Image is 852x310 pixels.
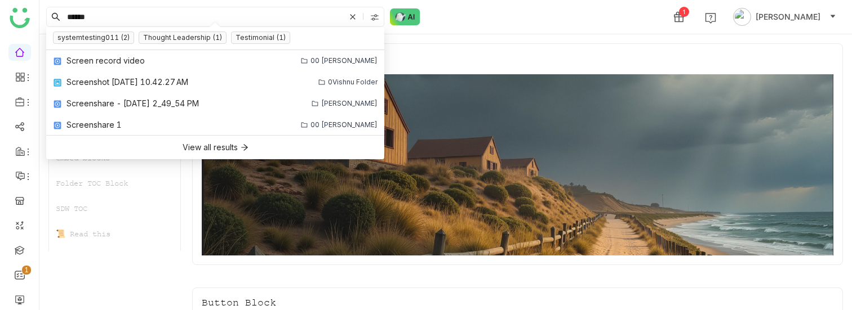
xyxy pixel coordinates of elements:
div: Screenshare - [DATE] 2_49_54 PM [66,97,199,110]
img: mp4.svg [53,121,62,130]
div: SDW TOC [49,196,180,221]
div: Screen record video [66,55,145,67]
img: png.svg [53,78,62,87]
div: [PERSON_NAME] [321,98,378,109]
div: 00 [PERSON_NAME] [310,55,378,66]
a: Screenshot [DATE] 10.42.27 AM0Vishnu Folder [46,71,384,93]
div: Screenshare 1 [66,119,122,131]
span: [PERSON_NAME] [756,11,820,23]
a: Screenshare - [DATE] 2_49_54 PM[PERSON_NAME] [46,93,384,114]
nz-badge-sup: 1 [22,266,31,275]
a: Screenshare 100 [PERSON_NAME] [46,114,384,136]
div: Screenshot [DATE] 10.42.27 AM [66,76,188,88]
img: avatar [733,8,751,26]
div: 00 [PERSON_NAME] [310,119,378,131]
div: Button Block [202,297,276,308]
nz-tag: Testimonial (1) [231,32,290,44]
div: 0Vishnu Folder [328,77,378,88]
img: mp4.svg [53,57,62,66]
img: search-type.svg [370,13,379,22]
div: View all results [183,141,238,154]
nz-tag: Thought Leadership (1) [139,32,227,44]
div: 1 [679,7,689,17]
img: ask-buddy-normal.svg [390,8,420,25]
div: Announcements Block [49,246,180,272]
div: Folder TOC Block [49,170,180,196]
button: [PERSON_NAME] [731,8,838,26]
img: help.svg [705,12,716,24]
img: 68553b2292361c547d91f02a [202,74,833,255]
img: mp4.svg [53,100,62,109]
nz-tag: systemtesting011 (2) [53,32,134,44]
a: Screen record video00 [PERSON_NAME] [46,50,384,71]
p: 1 [24,264,29,276]
div: 📜 Read this [49,221,180,246]
img: logo [10,8,30,28]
